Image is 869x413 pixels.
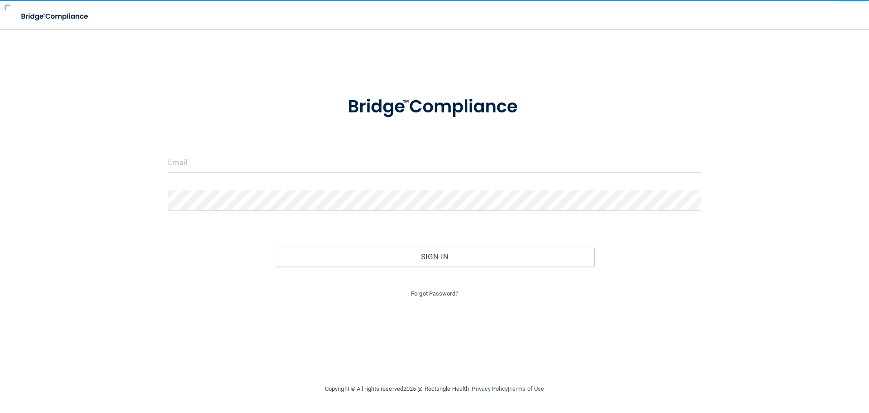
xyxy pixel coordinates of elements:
div: Copyright © All rights reserved 2025 @ Rectangle Health | | [269,374,600,403]
img: bridge_compliance_login_screen.278c3ca4.svg [329,83,540,131]
a: Terms of Use [509,385,544,392]
a: Privacy Policy [472,385,507,392]
button: Sign In [275,247,595,267]
a: Forgot Password? [411,290,458,297]
input: Email [168,152,701,173]
img: bridge_compliance_login_screen.278c3ca4.svg [14,7,97,26]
